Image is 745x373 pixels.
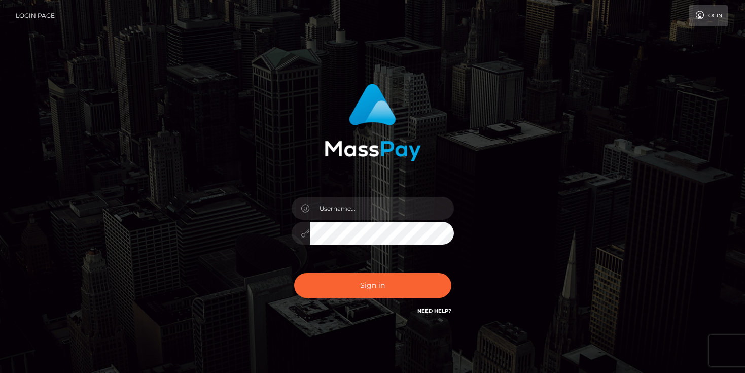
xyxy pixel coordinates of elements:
a: Login Page [16,5,55,26]
a: Login [689,5,728,26]
img: MassPay Login [325,84,421,161]
button: Sign in [294,273,451,298]
a: Need Help? [417,308,451,314]
input: Username... [310,197,454,220]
